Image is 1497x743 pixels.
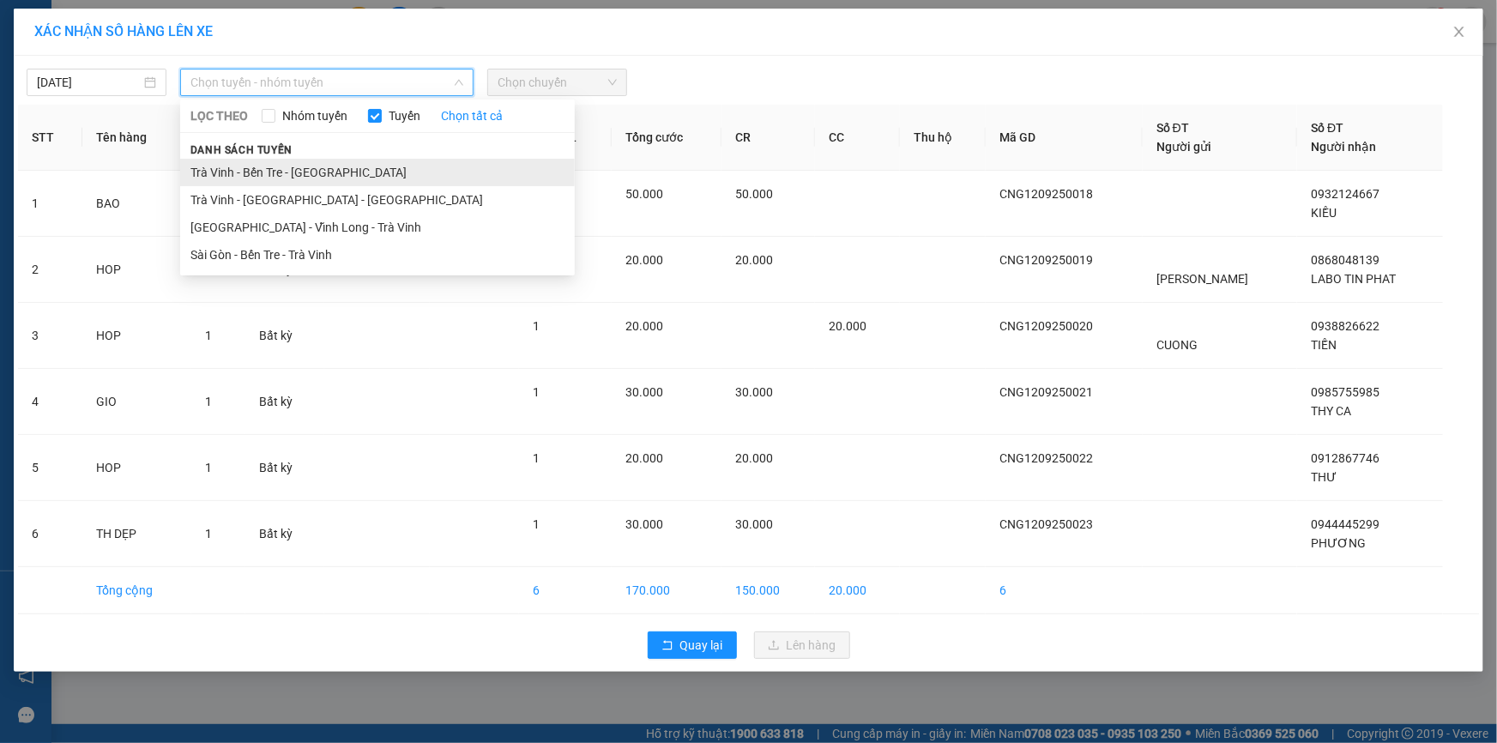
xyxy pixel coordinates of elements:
span: KIỀU [1311,206,1337,220]
span: Danh sách tuyến [180,142,303,158]
td: 4 [18,369,82,435]
td: 6 [18,501,82,567]
span: Người gửi [1156,140,1211,154]
span: CNG1209250022 [999,451,1093,465]
span: LỌC THEO [190,106,248,125]
span: close [1452,25,1466,39]
button: rollbackQuay lại [648,631,737,659]
span: 20.000 [735,253,773,267]
span: 0932124667 [1311,187,1379,201]
span: Tuyến [382,106,427,125]
td: GIO [82,369,191,435]
td: BAO [82,171,191,237]
span: CUONG [1156,338,1198,352]
td: Bất kỳ [245,501,324,567]
span: Chọn tuyến - nhóm tuyến [190,69,463,95]
th: Tên hàng [82,105,191,171]
td: HOP [82,237,191,303]
span: 1 [205,461,212,474]
span: LABO TIN PHAT [1311,272,1396,286]
div: Cầu Ngang [15,15,100,56]
div: [GEOGRAPHIC_DATA] [112,15,286,53]
span: 0868048139 [1311,253,1379,267]
li: Trà Vinh - Bến Tre - [GEOGRAPHIC_DATA] [180,159,575,186]
td: Bất kỳ [245,435,324,501]
th: CR [721,105,815,171]
span: TIẾN [1311,338,1337,352]
span: 30.000 [625,385,663,399]
td: TH DẸP [82,501,191,567]
td: 150.000 [721,567,815,614]
span: 20.000 [625,253,663,267]
span: Số ĐT [1311,121,1343,135]
span: CR : [13,110,39,128]
td: 20.000 [815,567,900,614]
div: 30.000 [13,108,102,129]
span: Nhận: [112,15,153,33]
span: down [454,77,464,88]
td: Tổng cộng [82,567,191,614]
span: 0944445299 [1311,517,1379,531]
span: 1 [205,527,212,541]
span: Gửi: [15,16,41,34]
td: Bất kỳ [245,303,324,369]
span: 20.000 [829,319,866,333]
div: PHƯƠNG [112,53,286,74]
span: CNG1209250020 [999,319,1093,333]
span: CNG1209250018 [999,187,1093,201]
span: 50.000 [735,187,773,201]
span: THƯ [1311,470,1337,484]
span: 0985755985 [1311,385,1379,399]
span: 1 [533,451,540,465]
span: CNG1209250021 [999,385,1093,399]
th: CC [815,105,900,171]
span: 50.000 [625,187,663,201]
span: 20.000 [625,451,663,465]
span: 0912867746 [1311,451,1379,465]
li: Sài Gòn - Bến Tre - Trà Vinh [180,241,575,269]
td: 170.000 [612,567,722,614]
th: Tổng cước [612,105,722,171]
td: Bất kỳ [245,369,324,435]
span: CNG1209250023 [999,517,1093,531]
th: STT [18,105,82,171]
span: [PERSON_NAME] [1156,272,1248,286]
span: 1 [533,385,540,399]
span: PHƯƠNG [1311,536,1366,550]
span: 20.000 [735,451,773,465]
td: HOP [82,435,191,501]
input: 13/09/2025 [37,73,141,92]
span: Nhóm tuyến [275,106,354,125]
span: XÁC NHẬN SỐ HÀNG LÊN XE [34,23,213,39]
span: Người nhận [1311,140,1376,154]
span: CNG1209250019 [999,253,1093,267]
span: 1 [205,395,212,408]
span: 30.000 [735,385,773,399]
span: THY CA [1311,404,1351,418]
span: 1 [533,517,540,531]
td: 2 [18,237,82,303]
span: Số ĐT [1156,121,1189,135]
td: 1 [18,171,82,237]
span: rollback [661,639,673,653]
td: 6 [986,567,1143,614]
span: 1 [533,319,540,333]
button: uploadLên hàng [754,631,850,659]
li: Trà Vinh - [GEOGRAPHIC_DATA] - [GEOGRAPHIC_DATA] [180,186,575,214]
th: Mã GD [986,105,1143,171]
td: HOP [82,303,191,369]
span: 30.000 [735,517,773,531]
td: 5 [18,435,82,501]
button: Close [1435,9,1483,57]
span: Quay lại [680,636,723,655]
td: 6 [519,567,612,614]
span: 0938826622 [1311,319,1379,333]
span: 20.000 [625,319,663,333]
td: 3 [18,303,82,369]
span: 30.000 [625,517,663,531]
li: [GEOGRAPHIC_DATA] - Vĩnh Long - Trà Vinh [180,214,575,241]
div: 0944445299 [112,74,286,98]
th: Thu hộ [900,105,986,171]
span: Chọn chuyến [498,69,617,95]
span: 1 [205,329,212,342]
